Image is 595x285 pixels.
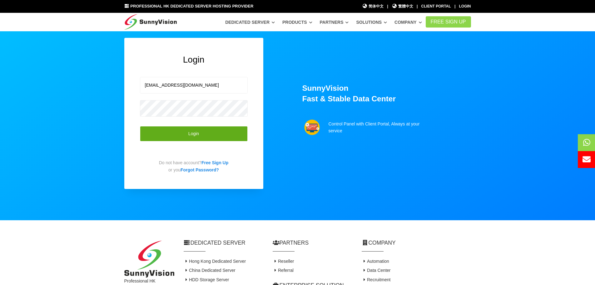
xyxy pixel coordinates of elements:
[184,277,229,282] a: HDD Storage Server
[181,167,219,172] a: Forgot Password?
[140,159,248,173] p: Do not have account? or you
[392,3,413,9] a: 繁體中文
[184,259,246,264] a: Hong Kong Dedicated Server
[454,3,455,9] li: |
[273,268,294,273] a: Referral
[329,120,427,135] p: Control Panel with Client Portal, Always at your service
[273,259,294,264] a: Reseller
[417,3,418,9] li: |
[459,4,471,8] a: Login
[225,17,275,28] a: Dedicated Server
[394,17,422,28] a: Company
[140,77,248,94] input: Email
[130,4,253,8] span: Professional HK Dedicated Server Hosting Provider
[426,16,471,28] a: FREE Sign Up
[356,17,387,28] a: Solutions
[362,259,389,264] a: Automation
[273,239,352,247] h2: Partners
[362,239,471,247] h2: Company
[421,4,451,8] a: Client Portal
[140,126,248,141] button: Login
[140,53,248,66] h2: Login
[304,120,320,135] img: support.png
[387,3,388,9] li: |
[362,268,391,273] a: Data Center
[124,241,174,278] img: SunnyVision Limited
[302,83,471,104] h1: SunnyVision Fast & Stable Data Center
[362,277,391,282] a: Recruitment
[320,17,349,28] a: Partners
[362,3,384,9] a: 简体中文
[282,17,312,28] a: Products
[184,239,263,247] h2: Dedicated Server
[201,160,228,165] a: Free Sign Up
[184,268,236,273] a: China Dedicated Server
